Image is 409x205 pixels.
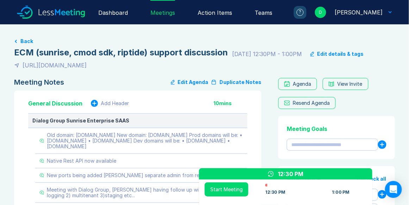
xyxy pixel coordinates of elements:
[20,38,33,44] button: Back
[285,6,306,19] a: ?
[385,181,402,198] div: Open Intercom Messenger
[287,125,386,133] div: Meeting Goals
[205,182,248,197] button: Start Meeting
[232,50,302,58] div: [DATE] 12:30PM - 1:00PM
[293,100,330,106] div: Resend Agenda
[278,170,303,178] div: 12:30 PM
[47,132,243,149] div: Old domain: [DOMAIN_NAME] New domain: [DOMAIN_NAME] Prod domains will be: • [DOMAIN_NAME] • [DOMA...
[14,78,64,86] div: Meeting Notes
[317,51,364,57] div: Edit details & tags
[171,78,208,86] button: Edit Agenda
[32,118,243,123] div: Dialog Group Sunrise Enterprise SAAS
[293,81,311,87] div: Agenda
[337,81,362,87] div: View Invite
[28,99,82,108] div: General Discussion
[265,189,285,195] div: 12:30 PM
[211,78,261,86] button: Duplicate Notes
[323,78,368,90] button: View Invite
[47,187,243,198] div: Meeting with Dialog Group, [PERSON_NAME] having follow up with Product 1) logging 2) multitenant ...
[335,8,383,17] div: David Fox
[23,61,87,70] div: [URL][DOMAIN_NAME]
[91,100,129,107] button: Add Header
[14,47,228,58] div: ECM (sunrise, cmod sdk, riptide) support discussion
[47,173,204,178] div: New ports being added [PERSON_NAME] separate admin from rest
[278,78,317,90] a: Agenda
[213,101,247,106] div: 10 mins
[297,9,304,16] div: ?
[101,101,129,106] div: Add Header
[315,7,326,18] div: D
[310,51,364,57] button: Edit details & tags
[332,189,350,195] div: 1:00 PM
[47,158,116,164] div: Native Rest API now available
[14,38,395,44] a: Back
[278,97,336,109] button: Resend Agenda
